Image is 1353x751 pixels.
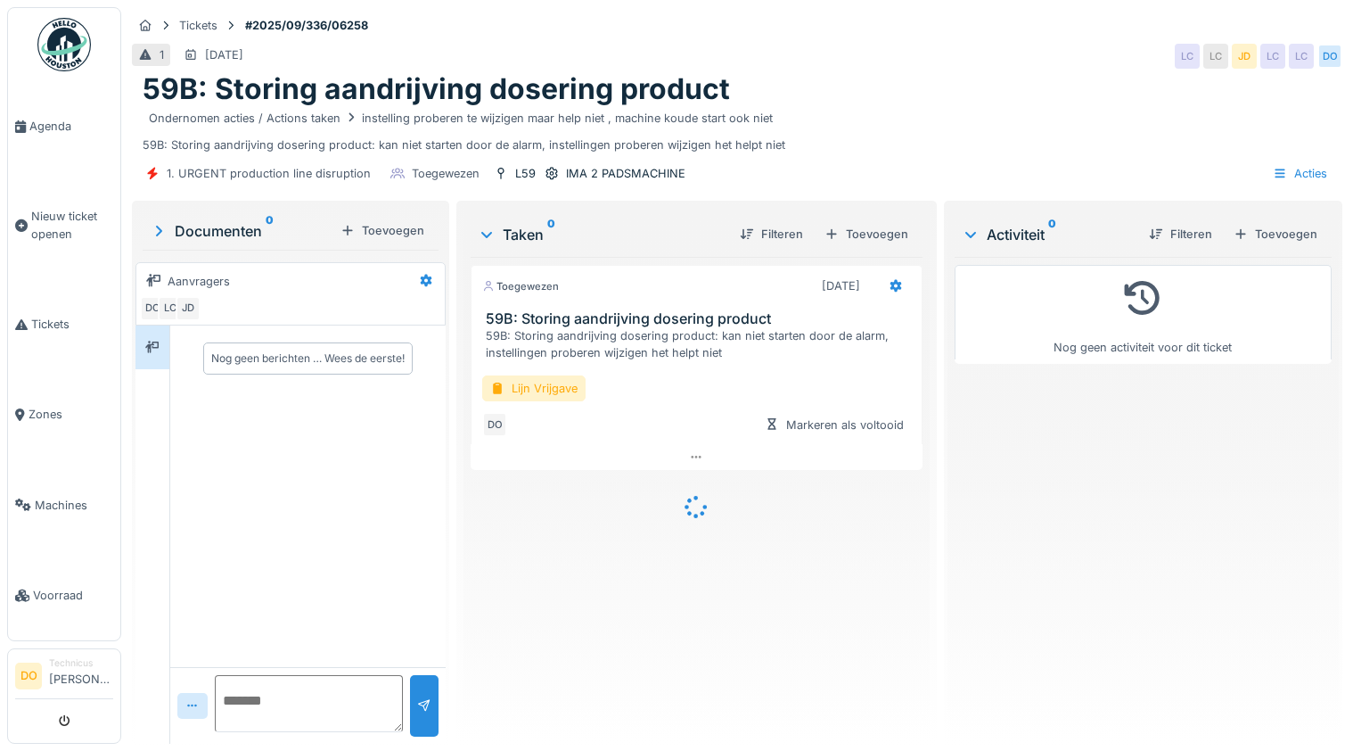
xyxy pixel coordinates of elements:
[412,165,480,182] div: Toegewezen
[758,413,911,437] div: Markeren als voltooid
[266,220,274,242] sup: 0
[143,107,1332,153] div: 59B: Storing aandrijving dosering product: kan niet starten door de alarm, instellingen proberen ...
[822,277,860,294] div: [DATE]
[333,219,431,243] div: Toevoegen
[482,375,586,401] div: Lijn Vrijgave
[1289,44,1314,69] div: LC
[1317,44,1342,69] div: DO
[1226,222,1324,246] div: Toevoegen
[966,273,1320,356] div: Nog geen activiteit voor dit ticket
[211,351,405,367] div: Nog geen berichten … Wees de eerste!
[158,296,183,321] div: LC
[49,656,113,695] li: [PERSON_NAME]
[8,279,120,369] a: Tickets
[1142,222,1219,246] div: Filteren
[31,208,113,242] span: Nieuw ticket openen
[149,110,773,127] div: Ondernomen acties / Actions taken instelling proberen te wijzigen maar help niet , machine koude ...
[31,316,113,333] span: Tickets
[8,460,120,550] a: Machines
[817,222,915,246] div: Toevoegen
[179,17,217,34] div: Tickets
[962,224,1135,245] div: Activiteit
[33,587,113,604] span: Voorraad
[168,273,230,290] div: Aanvragers
[143,72,730,106] h1: 59B: Storing aandrijving dosering product
[1265,161,1335,186] div: Acties
[478,224,725,245] div: Taken
[566,165,685,182] div: IMA 2 PADSMACHINE
[176,296,201,321] div: JD
[8,550,120,640] a: Voorraad
[547,224,555,245] sup: 0
[167,165,371,182] div: 1. URGENT production line disruption
[1232,44,1257,69] div: JD
[482,279,559,294] div: Toegewezen
[1175,44,1200,69] div: LC
[49,656,113,670] div: Technicus
[8,369,120,459] a: Zones
[486,327,914,361] div: 59B: Storing aandrijving dosering product: kan niet starten door de alarm, instellingen proberen ...
[205,46,243,63] div: [DATE]
[35,497,113,514] span: Machines
[515,165,536,182] div: L59
[8,81,120,171] a: Agenda
[238,17,375,34] strong: #2025/09/336/06258
[140,296,165,321] div: DO
[733,222,810,246] div: Filteren
[1203,44,1228,69] div: LC
[150,220,333,242] div: Documenten
[15,663,42,689] li: DO
[29,406,113,423] span: Zones
[1048,224,1056,245] sup: 0
[37,18,91,71] img: Badge_color-CXgf-gQk.svg
[1260,44,1285,69] div: LC
[8,171,120,279] a: Nieuw ticket openen
[486,310,914,327] h3: 59B: Storing aandrijving dosering product
[29,118,113,135] span: Agenda
[15,656,113,699] a: DO Technicus[PERSON_NAME]
[160,46,164,63] div: 1
[482,412,507,437] div: DO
